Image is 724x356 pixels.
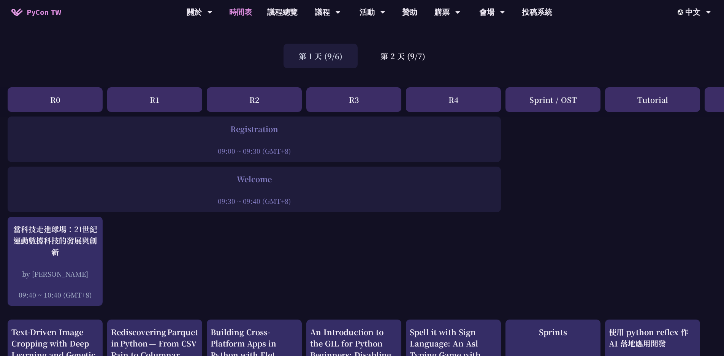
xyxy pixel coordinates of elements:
div: Tutorial [605,87,700,112]
a: 當科技走進球場：21世紀運動數據科技的發展與創新 by [PERSON_NAME] 09:40 ~ 10:40 (GMT+8) [11,224,99,299]
div: 當科技走進球場：21世紀運動數據科技的發展與創新 [11,224,99,258]
div: R0 [8,87,103,112]
div: 09:00 ~ 09:30 (GMT+8) [11,146,497,156]
div: Sprint / OST [505,87,600,112]
div: R1 [107,87,202,112]
div: 09:40 ~ 10:40 (GMT+8) [11,290,99,299]
span: PyCon TW [27,6,61,18]
div: 09:30 ~ 09:40 (GMT+8) [11,196,497,206]
div: by [PERSON_NAME] [11,269,99,279]
div: R3 [306,87,401,112]
a: PyCon TW [4,3,69,22]
div: 第 2 天 (9/7) [365,44,440,68]
img: Locale Icon [678,9,685,15]
div: Registration [11,123,497,135]
div: R2 [207,87,302,112]
div: 使用 python reflex 作 AI 落地應用開發 [609,326,696,349]
div: R4 [406,87,501,112]
div: Sprints [509,326,597,338]
img: Home icon of PyCon TW 2025 [11,8,23,16]
div: 第 1 天 (9/6) [284,44,358,68]
div: Welcome [11,173,497,185]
